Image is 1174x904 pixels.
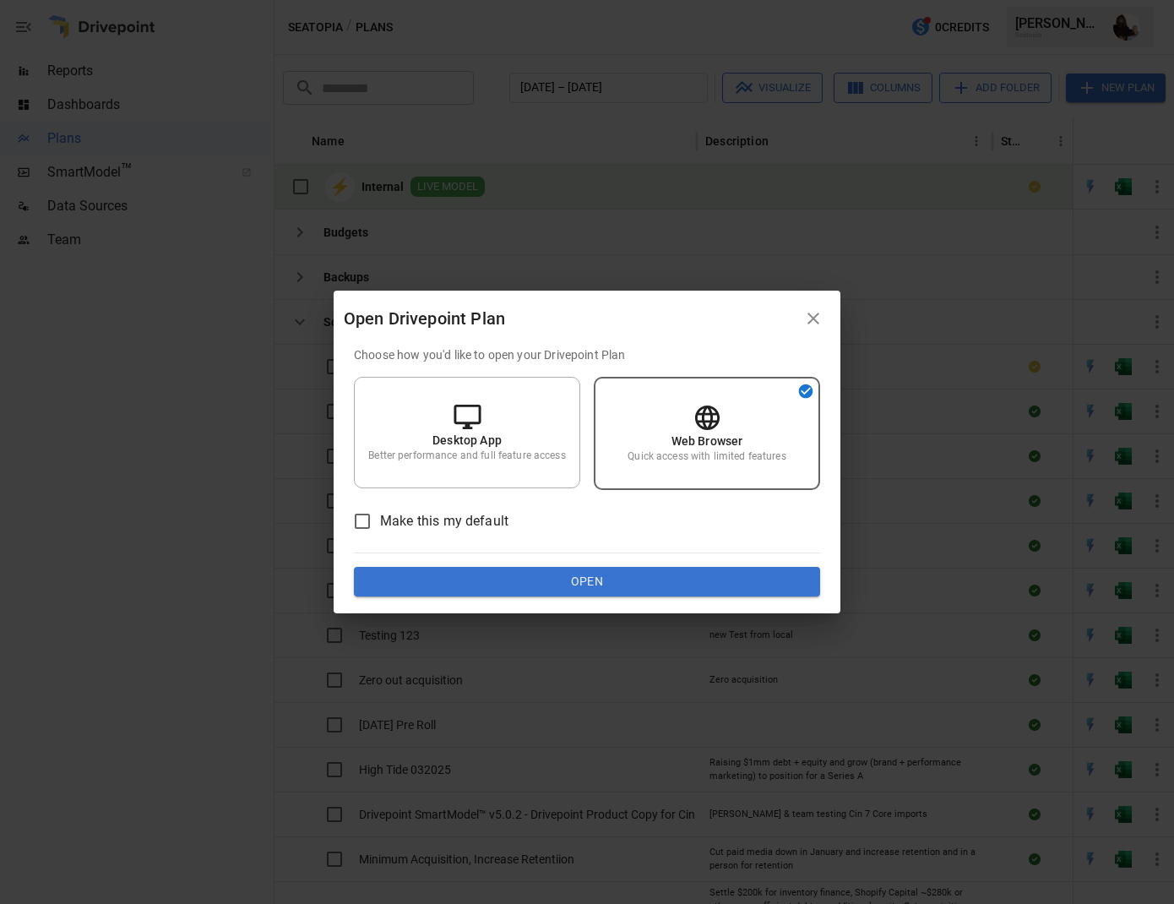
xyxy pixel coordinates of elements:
p: Choose how you'd like to open your Drivepoint Plan [354,346,820,363]
p: Desktop App [432,432,502,449]
p: Better performance and full feature access [368,449,565,463]
span: Make this my default [380,511,508,531]
button: Open [354,567,820,597]
p: Web Browser [671,433,743,449]
p: Quick access with limited features [628,449,785,464]
div: Open Drivepoint Plan [344,305,796,332]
